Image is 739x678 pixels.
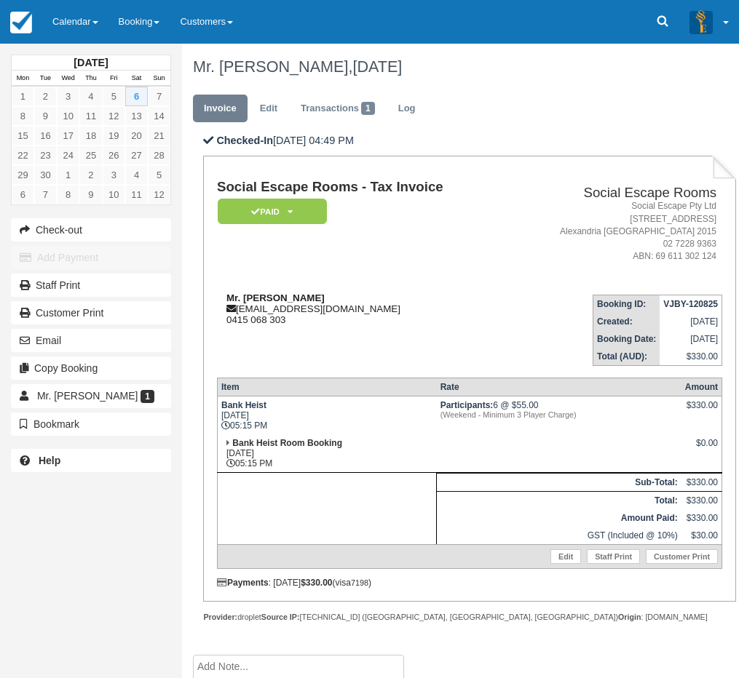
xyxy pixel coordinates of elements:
th: Thu [79,71,102,87]
a: 11 [125,185,148,204]
a: 6 [12,185,34,204]
th: Tue [34,71,57,87]
div: [EMAIL_ADDRESS][DOMAIN_NAME] 0415 068 303 [217,292,507,325]
th: Wed [57,71,79,87]
p: [DATE] 04:49 PM [203,133,735,148]
a: 18 [79,126,102,145]
strong: VJBY-120825 [663,299,718,309]
a: 6 [125,87,148,106]
th: Sat [125,71,148,87]
a: 12 [148,185,170,204]
a: 4 [125,165,148,185]
td: [DATE] 05:15 PM [217,434,436,473]
a: 5 [148,165,170,185]
a: 5 [103,87,125,106]
a: 21 [148,126,170,145]
strong: Payments [217,578,269,588]
a: Edit [550,549,581,564]
a: Help [11,449,171,472]
td: [DATE] 05:15 PM [217,396,436,435]
a: Staff Print [587,549,640,564]
a: 19 [103,126,125,145]
button: Check-out [11,218,171,242]
strong: Source IP: [261,613,300,621]
h1: Social Escape Rooms - Tax Invoice [217,180,507,195]
a: Edit [249,95,288,123]
a: Log [387,95,427,123]
td: GST (Included @ 10%) [437,527,681,545]
a: Staff Print [11,274,171,297]
a: 8 [57,185,79,204]
strong: Origin [618,613,641,621]
th: Rate [437,378,681,396]
a: 23 [34,145,57,165]
button: Add Payment [11,246,171,269]
th: Booking ID: [593,295,660,314]
div: : [DATE] (visa ) [217,578,722,588]
a: Mr. [PERSON_NAME] 1 [11,384,171,407]
th: Amount [681,378,722,396]
button: Email [11,329,171,352]
strong: Bank Heist [221,400,266,410]
a: 22 [12,145,34,165]
a: 16 [34,126,57,145]
a: 10 [57,106,79,126]
th: Fri [103,71,125,87]
a: 9 [79,185,102,204]
th: Mon [12,71,34,87]
a: 1 [12,87,34,106]
button: Bookmark [11,412,171,436]
a: 11 [79,106,102,126]
strong: Mr. [PERSON_NAME] [226,292,325,303]
a: 10 [103,185,125,204]
a: Customer Print [646,549,718,564]
a: 2 [34,87,57,106]
a: 17 [57,126,79,145]
th: Item [217,378,436,396]
a: 28 [148,145,170,165]
th: Total: [437,492,681,510]
img: checkfront-main-nav-mini-logo.png [10,12,32,33]
h1: Mr. [PERSON_NAME], [193,58,725,76]
a: Customer Print [11,301,171,324]
a: 12 [103,106,125,126]
a: 8 [12,106,34,126]
span: Mr. [PERSON_NAME] [37,390,138,402]
button: Copy Booking [11,356,171,380]
address: Social Escape Pty Ltd [STREET_ADDRESS] Alexandria [GEOGRAPHIC_DATA] 2015 02 7228 9363 ABN: 69 611... [513,200,716,263]
a: 25 [79,145,102,165]
a: 15 [12,126,34,145]
a: Paid [217,198,322,225]
a: 27 [125,145,148,165]
img: A3 [689,10,713,33]
span: 1 [141,390,154,403]
a: Transactions1 [290,95,386,123]
strong: Provider: [203,613,237,621]
a: 7 [34,185,57,204]
a: 2 [79,165,102,185]
th: Booking Date: [593,330,660,348]
a: 13 [125,106,148,126]
em: Paid [218,199,327,224]
td: $30.00 [681,527,722,545]
div: $0.00 [685,438,718,460]
em: (Weekend - Minimum 3 Player Charge) [440,410,678,419]
span: 1 [361,102,375,115]
td: 6 @ $55.00 [437,396,681,435]
td: $330.00 [681,509,722,527]
a: 9 [34,106,57,126]
strong: $330.00 [301,578,332,588]
h2: Social Escape Rooms [513,186,716,201]
th: Total (AUD): [593,348,660,366]
a: 1 [57,165,79,185]
a: 14 [148,106,170,126]
div: droplet [TECHNICAL_ID] ([GEOGRAPHIC_DATA], [GEOGRAPHIC_DATA], [GEOGRAPHIC_DATA]) : [DOMAIN_NAME] [203,612,735,623]
a: 24 [57,145,79,165]
a: 29 [12,165,34,185]
span: [DATE] [352,57,402,76]
td: [DATE] [660,313,722,330]
td: $330.00 [681,492,722,510]
div: $330.00 [685,400,718,422]
a: 7 [148,87,170,106]
th: Sun [148,71,170,87]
